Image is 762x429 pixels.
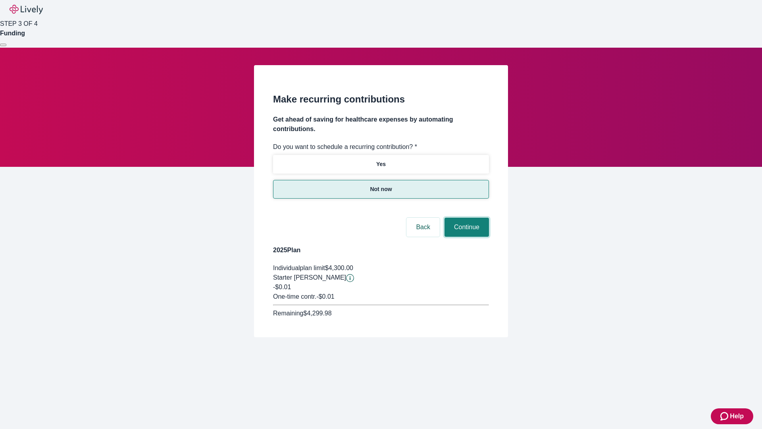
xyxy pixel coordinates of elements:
[273,274,346,281] span: Starter [PERSON_NAME]
[730,412,744,421] span: Help
[273,142,417,152] label: Do you want to schedule a recurring contribution? *
[303,310,331,317] span: $4,299.98
[376,160,386,168] p: Yes
[325,265,353,271] span: $4,300.00
[370,185,392,193] p: Not now
[720,412,730,421] svg: Zendesk support icon
[346,274,354,282] button: Lively will contribute $0.01 to establish your account
[711,408,753,424] button: Zendesk support iconHelp
[444,218,489,237] button: Continue
[273,155,489,174] button: Yes
[316,293,334,300] span: - $0.01
[273,284,291,290] span: -$0.01
[273,180,489,199] button: Not now
[273,310,303,317] span: Remaining
[273,92,489,106] h2: Make recurring contributions
[273,293,316,300] span: One-time contr.
[406,218,440,237] button: Back
[273,115,489,134] h4: Get ahead of saving for healthcare expenses by automating contributions.
[273,245,489,255] h4: 2025 Plan
[10,5,43,14] img: Lively
[273,265,325,271] span: Individual plan limit
[346,274,354,282] svg: Starter penny details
